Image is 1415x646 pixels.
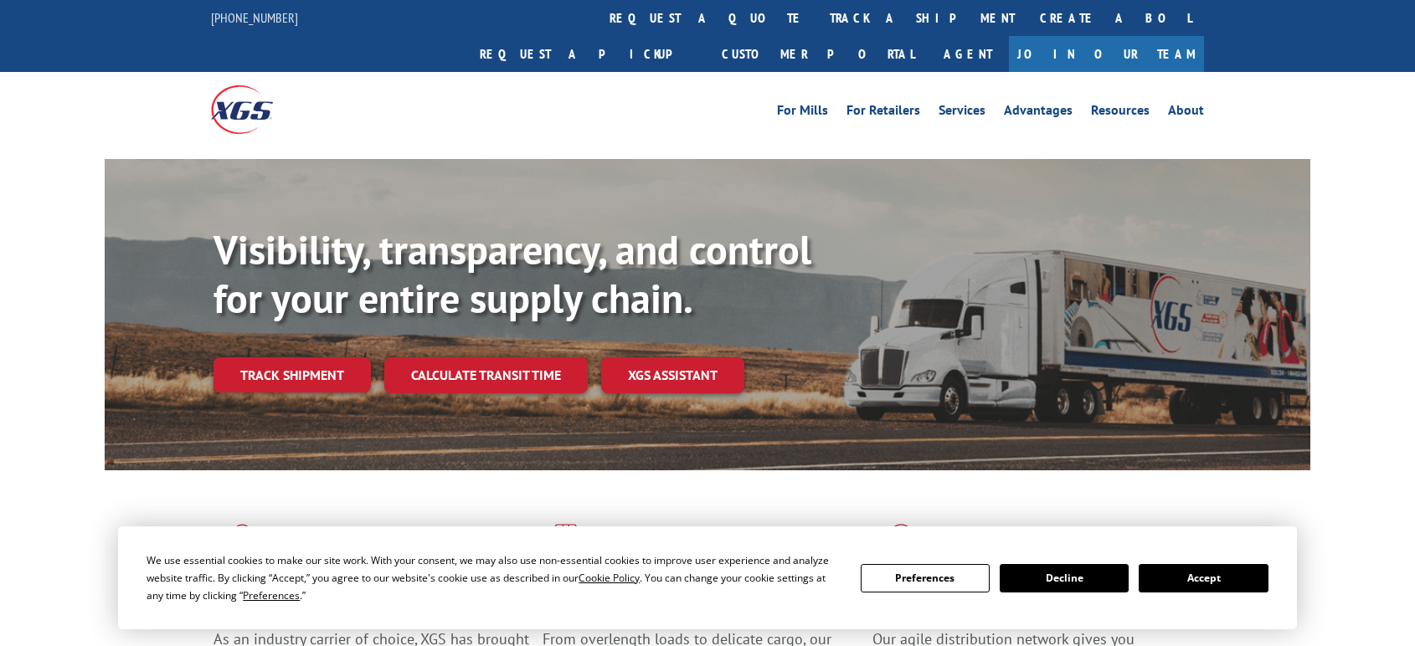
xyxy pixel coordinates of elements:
[709,36,927,72] a: Customer Portal
[214,524,265,567] img: xgs-icon-total-supply-chain-intelligence-red
[579,571,640,585] span: Cookie Policy
[211,9,298,26] a: [PHONE_NUMBER]
[543,524,582,567] img: xgs-icon-focused-on-flooring-red
[147,551,840,604] div: We use essential cookies to make our site work. With your consent, we may also use non-essential ...
[384,357,588,393] a: Calculate transit time
[601,357,744,393] a: XGS ASSISTANT
[1168,104,1204,122] a: About
[467,36,709,72] a: Request a pickup
[243,588,300,602] span: Preferences
[1139,564,1268,592] button: Accept
[1009,36,1204,72] a: Join Our Team
[861,564,990,592] button: Preferences
[927,36,1009,72] a: Agent
[939,104,985,122] a: Services
[872,524,930,567] img: xgs-icon-flagship-distribution-model-red
[214,357,371,392] a: Track shipment
[1004,104,1073,122] a: Advantages
[118,526,1297,629] div: Cookie Consent Prompt
[777,104,828,122] a: For Mills
[846,104,920,122] a: For Retailers
[1000,564,1129,592] button: Decline
[1091,104,1150,122] a: Resources
[214,223,811,324] b: Visibility, transparency, and control for your entire supply chain.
